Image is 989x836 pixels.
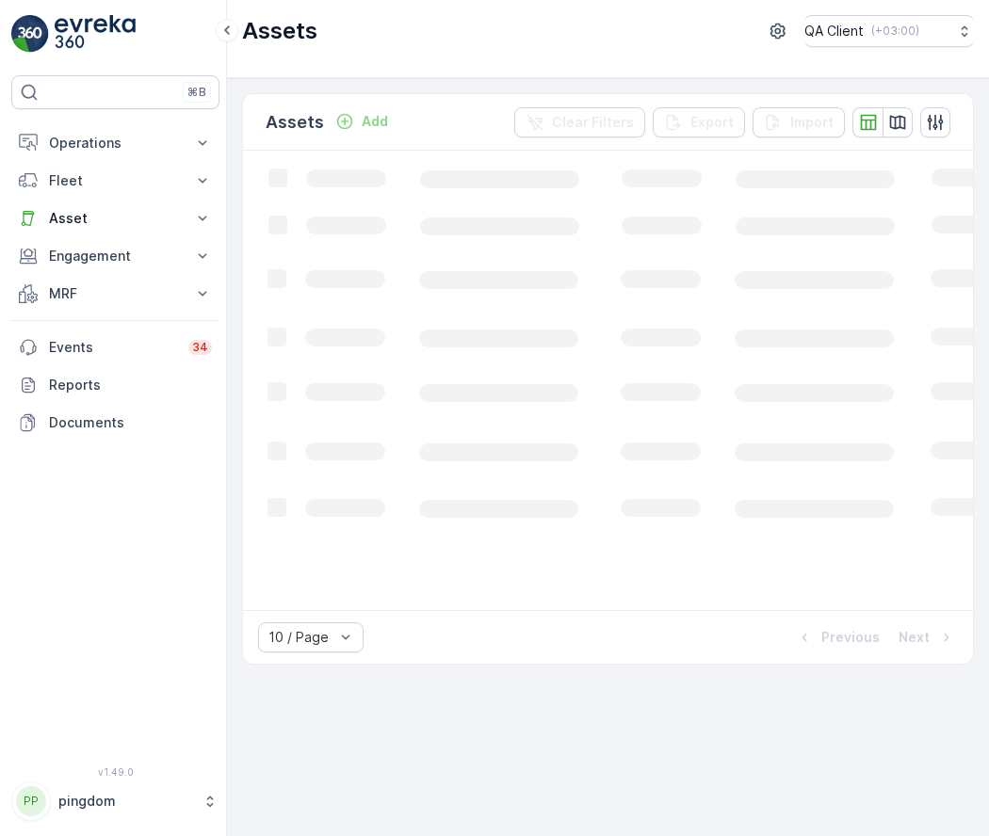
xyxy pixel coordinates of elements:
[49,171,182,190] p: Fleet
[266,109,324,136] p: Assets
[11,200,219,237] button: Asset
[49,338,177,357] p: Events
[790,113,834,132] p: Import
[514,107,645,137] button: Clear Filters
[653,107,745,137] button: Export
[192,340,208,355] p: 34
[804,15,974,47] button: QA Client(+03:00)
[242,16,317,46] p: Assets
[897,626,958,649] button: Next
[11,329,219,366] a: Events34
[821,628,880,647] p: Previous
[16,786,46,816] div: PP
[187,85,206,100] p: ⌘B
[58,792,193,811] p: pingdom
[11,275,219,313] button: MRF
[11,766,219,778] span: v 1.49.0
[11,366,219,404] a: Reports
[49,376,212,394] p: Reports
[49,247,182,265] p: Engagement
[49,209,182,228] p: Asset
[899,628,930,647] p: Next
[11,404,219,442] a: Documents
[49,413,212,432] p: Documents
[804,22,864,40] p: QA Client
[11,124,219,162] button: Operations
[328,110,396,133] button: Add
[11,237,219,275] button: Engagement
[11,15,49,53] img: logo
[871,24,919,39] p: ( +03:00 )
[49,134,182,153] p: Operations
[49,284,182,303] p: MRF
[55,15,136,53] img: logo_light-DOdMpM7g.png
[11,162,219,200] button: Fleet
[362,112,388,131] p: Add
[11,781,219,821] button: PPpingdom
[753,107,845,137] button: Import
[793,626,882,649] button: Previous
[552,113,634,132] p: Clear Filters
[690,113,734,132] p: Export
